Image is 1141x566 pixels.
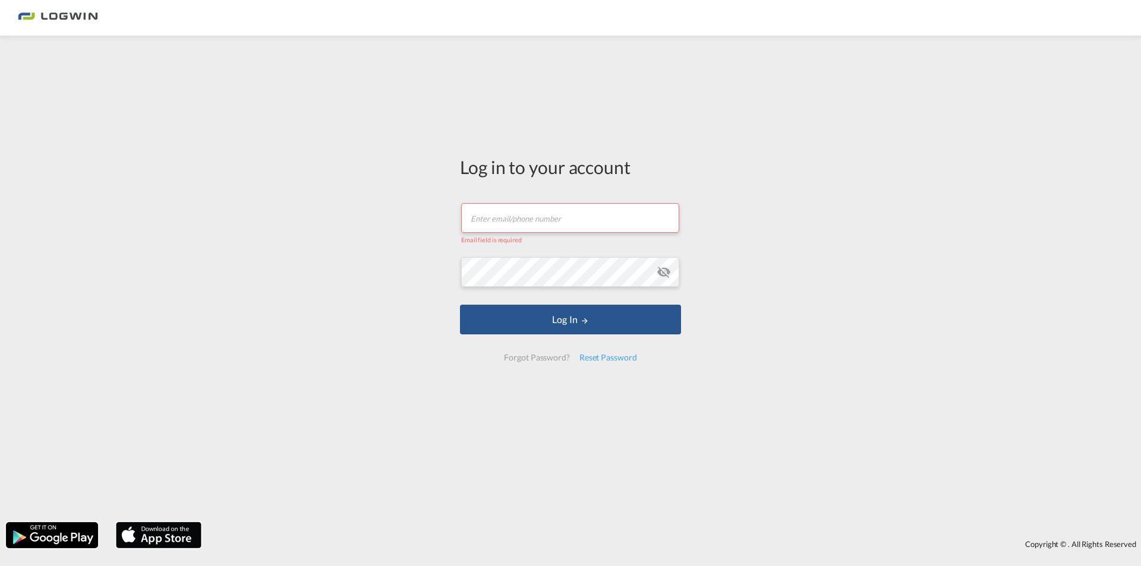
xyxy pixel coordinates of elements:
[460,154,681,179] div: Log in to your account
[207,534,1141,554] div: Copyright © . All Rights Reserved
[461,203,679,233] input: Enter email/phone number
[5,521,99,549] img: google.png
[657,265,671,279] md-icon: icon-eye-off
[499,347,574,368] div: Forgot Password?
[575,347,642,368] div: Reset Password
[460,305,681,334] button: LOGIN
[461,236,522,244] span: Email field is required
[115,521,203,549] img: apple.png
[18,5,98,31] img: bc73a0e0d8c111efacd525e4c8ad7d32.png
